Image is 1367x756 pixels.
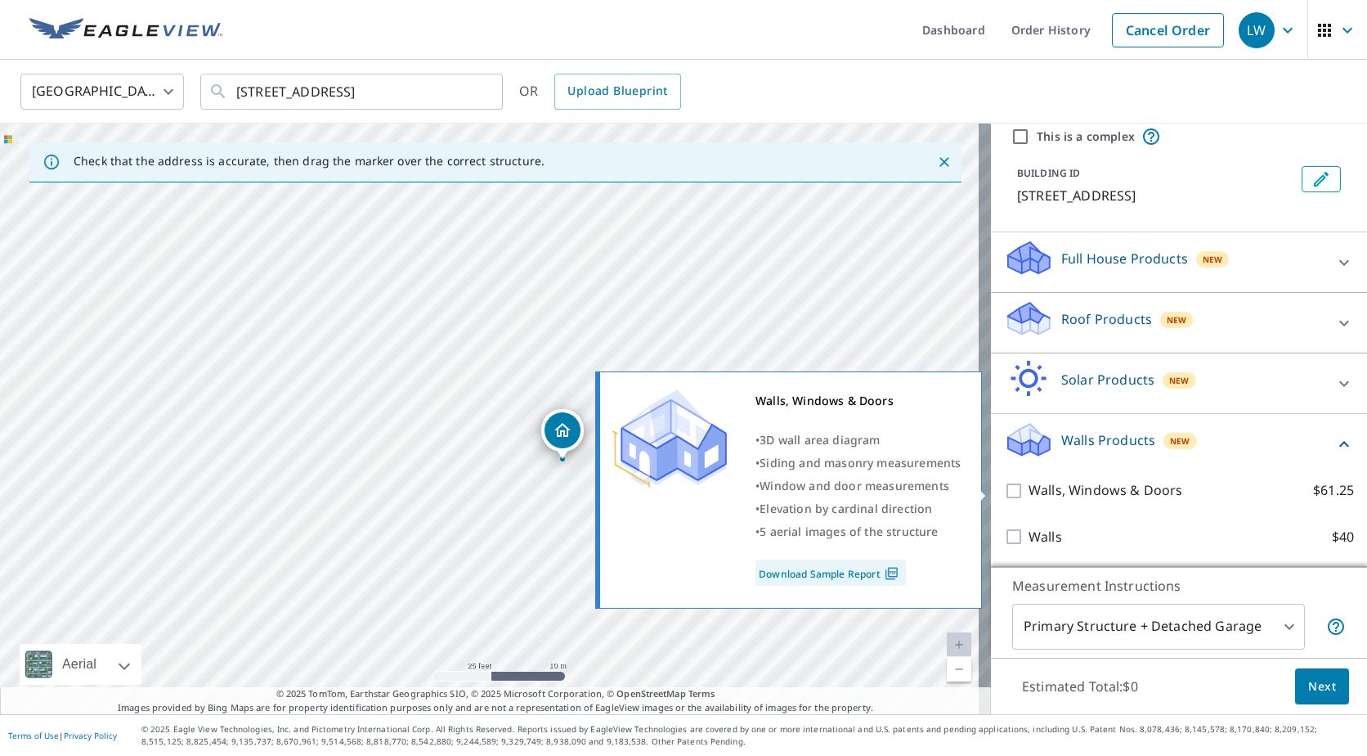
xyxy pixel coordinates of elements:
[760,524,938,539] span: 5 aerial images of the structure
[1295,668,1349,705] button: Next
[1313,480,1354,501] p: $61.25
[760,432,880,448] span: 3D wall area diagram
[141,723,1359,748] p: © 2025 Eagle View Technologies, Inc. and Pictometry International Corp. All Rights Reserved. Repo...
[1017,166,1080,180] p: BUILDING ID
[1170,434,1190,448] span: New
[1009,668,1151,704] p: Estimated Total: $0
[755,429,961,452] div: •
[755,560,906,586] a: Download Sample Report
[947,632,971,657] a: Current Level 20, Zoom In Disabled
[29,18,222,43] img: EV Logo
[1167,313,1187,326] span: New
[1302,166,1341,192] button: Edit building 1
[276,687,715,701] span: © 2025 TomTom, Earthstar Geographics SIO, © 2025 Microsoft Corporation, ©
[1326,617,1346,637] span: Your report will include the primary structure and a detached garage if one exists.
[755,389,961,412] div: Walls, Windows & Doors
[1012,576,1346,596] p: Measurement Instructions
[760,478,949,493] span: Window and door measurements
[1203,253,1223,266] span: New
[1017,186,1295,205] p: [STREET_ADDRESS]
[236,69,469,115] input: Search by address or latitude-longitude
[755,452,961,475] div: •
[1061,370,1154,389] p: Solar Products
[612,389,727,488] img: Premium
[20,644,141,685] div: Aerial
[1029,480,1182,501] p: Walls, Windows & Doors
[1112,13,1224,47] a: Cancel Order
[1004,299,1354,346] div: Roof ProductsNew
[1308,677,1336,697] span: Next
[760,455,961,470] span: Siding and masonry measurements
[755,520,961,543] div: •
[947,657,971,682] a: Current Level 20, Zoom Out
[519,74,681,110] div: OR
[8,730,59,741] a: Terms of Use
[881,566,903,581] img: Pdf Icon
[57,644,101,685] div: Aerial
[755,475,961,497] div: •
[567,81,667,101] span: Upload Blueprint
[64,730,117,741] a: Privacy Policy
[554,74,680,110] a: Upload Blueprint
[1169,374,1190,387] span: New
[1239,12,1275,48] div: LW
[760,501,932,516] span: Elevation by cardinal direction
[1004,239,1354,286] div: Full House ProductsNew
[74,154,545,169] p: Check that the address is accurate, then drag the marker over the correct structure.
[1029,527,1062,547] p: Walls
[688,687,715,700] a: Terms
[1061,309,1152,329] p: Roof Products
[8,731,117,740] p: |
[755,497,961,520] div: •
[616,687,685,700] a: OpenStreetMap
[1061,430,1155,450] p: Walls Products
[1037,128,1135,145] label: This is a complex
[20,69,184,115] div: [GEOGRAPHIC_DATA]
[1004,421,1354,467] div: Walls ProductsNew
[1004,360,1354,407] div: Solar ProductsNew
[541,409,584,460] div: Dropped pin, building 1, Residential property, 9 1/2 Centre St Cambridge, MA 02139
[934,151,955,173] button: Close
[1012,604,1305,650] div: Primary Structure + Detached Garage
[1332,527,1354,547] p: $40
[1061,249,1188,268] p: Full House Products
